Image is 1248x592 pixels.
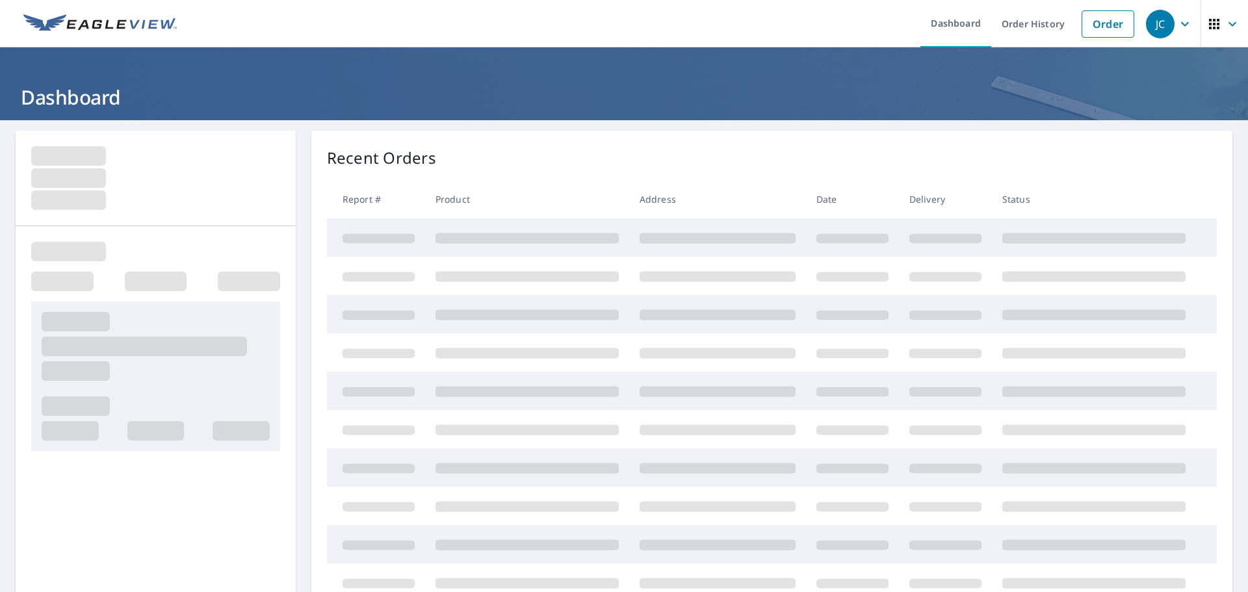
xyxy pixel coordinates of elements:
[806,180,899,218] th: Date
[629,180,806,218] th: Address
[327,180,425,218] th: Report #
[1146,10,1175,38] div: JC
[1082,10,1134,38] a: Order
[899,180,992,218] th: Delivery
[992,180,1196,218] th: Status
[425,180,629,218] th: Product
[16,84,1232,110] h1: Dashboard
[327,146,436,170] p: Recent Orders
[23,14,177,34] img: EV Logo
